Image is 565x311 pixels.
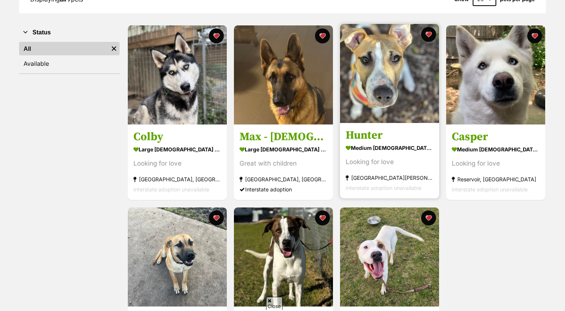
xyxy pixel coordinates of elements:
[346,173,433,183] div: [GEOGRAPHIC_DATA][PERSON_NAME][GEOGRAPHIC_DATA]
[527,28,542,43] button: favourite
[133,175,221,185] div: [GEOGRAPHIC_DATA], [GEOGRAPHIC_DATA]
[452,130,540,144] h3: Casper
[128,25,227,124] img: Colby
[346,157,433,167] div: Looking for love
[128,207,227,307] img: Nigel
[346,185,422,191] span: Interstate adoption unavailable
[421,210,436,225] button: favourite
[240,175,327,185] div: [GEOGRAPHIC_DATA], [GEOGRAPHIC_DATA]
[315,210,330,225] button: favourite
[340,207,439,307] img: Bull (66183)
[452,159,540,169] div: Looking for love
[240,159,327,169] div: Great with children
[19,28,120,37] button: Status
[340,24,439,123] img: Hunter
[234,207,333,307] img: Buddy (61804)
[452,175,540,185] div: Reservoir, [GEOGRAPHIC_DATA]
[19,57,120,70] a: Available
[452,187,528,193] span: Interstate adoption unavailable
[19,40,120,73] div: Status
[446,25,545,124] img: Casper
[346,143,433,154] div: medium [DEMOGRAPHIC_DATA] Dog
[346,129,433,143] h3: Hunter
[240,144,327,155] div: large [DEMOGRAPHIC_DATA] Dog
[209,210,224,225] button: favourite
[128,124,227,200] a: Colby large [DEMOGRAPHIC_DATA] Dog Looking for love [GEOGRAPHIC_DATA], [GEOGRAPHIC_DATA] Intersta...
[209,28,224,43] button: favourite
[133,187,209,193] span: Interstate adoption unavailable
[240,130,327,144] h3: Max - [DEMOGRAPHIC_DATA]
[133,144,221,155] div: large [DEMOGRAPHIC_DATA] Dog
[446,124,545,200] a: Casper medium [DEMOGRAPHIC_DATA] Dog Looking for love Reservoir, [GEOGRAPHIC_DATA] Interstate ado...
[108,42,120,55] a: Remove filter
[133,159,221,169] div: Looking for love
[315,28,330,43] button: favourite
[452,144,540,155] div: medium [DEMOGRAPHIC_DATA] Dog
[421,27,436,42] button: favourite
[234,25,333,124] img: Max - 2yr old
[133,130,221,144] h3: Colby
[266,297,282,310] span: Close
[19,42,108,55] a: All
[240,185,327,195] div: Interstate adoption
[234,124,333,200] a: Max - [DEMOGRAPHIC_DATA] large [DEMOGRAPHIC_DATA] Dog Great with children [GEOGRAPHIC_DATA], [GEO...
[340,123,439,199] a: Hunter medium [DEMOGRAPHIC_DATA] Dog Looking for love [GEOGRAPHIC_DATA][PERSON_NAME][GEOGRAPHIC_D...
